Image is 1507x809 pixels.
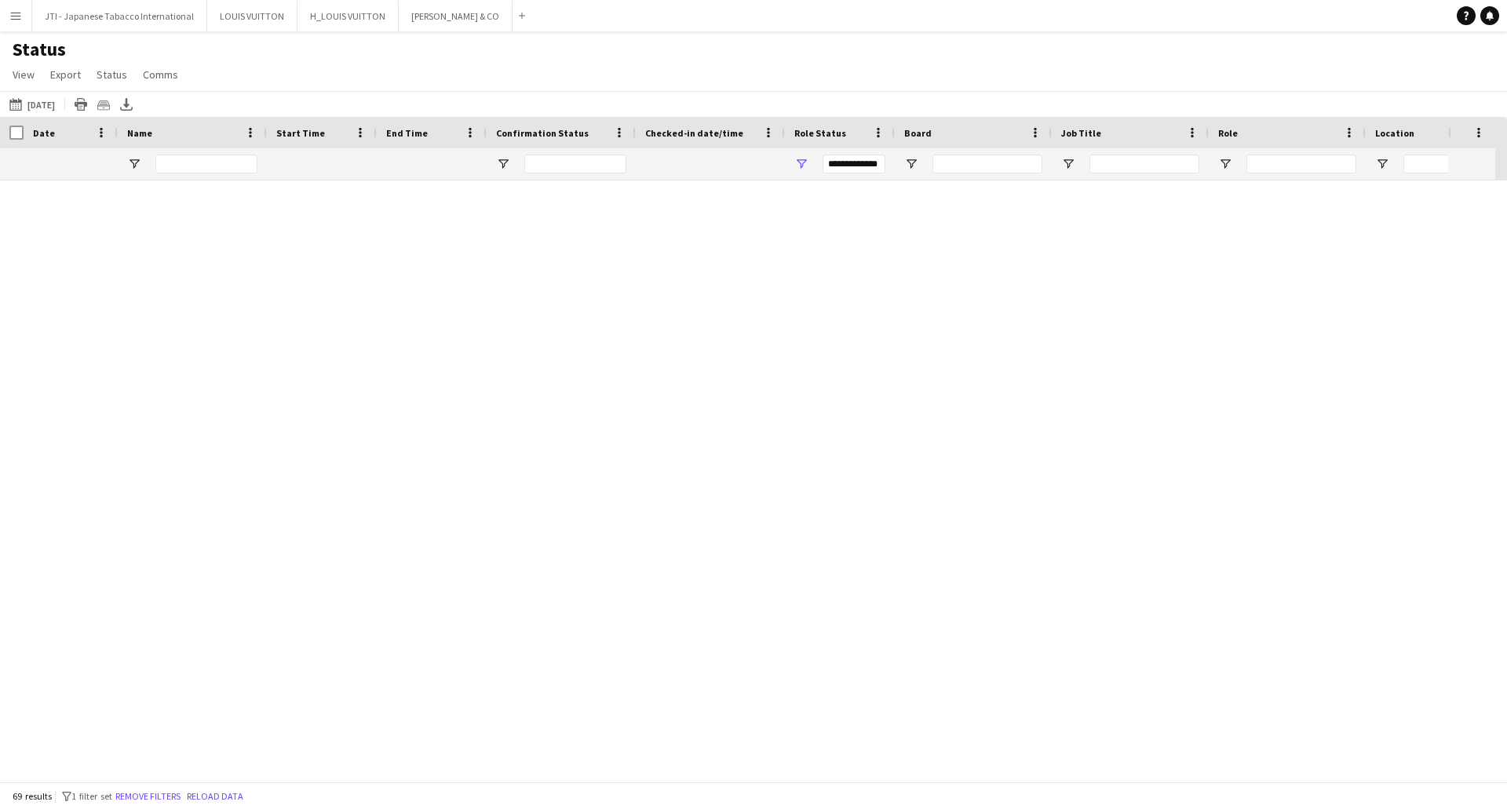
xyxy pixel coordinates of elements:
app-action-btn: Export XLSX [117,95,136,114]
button: Remove filters [112,788,184,805]
button: Open Filter Menu [1218,157,1232,171]
button: [DATE] [6,95,58,114]
button: Open Filter Menu [1375,157,1389,171]
span: Export [50,67,81,82]
span: Role Status [794,127,846,139]
button: [PERSON_NAME] & CO [399,1,513,31]
button: Open Filter Menu [127,157,141,171]
span: Status [97,67,127,82]
span: Location [1375,127,1414,139]
input: Confirmation Status Filter Input [524,155,626,173]
button: JTI - Japanese Tabacco International [32,1,207,31]
span: Board [904,127,932,139]
button: Open Filter Menu [794,157,808,171]
span: View [13,67,35,82]
span: End Time [386,127,428,139]
input: Name Filter Input [155,155,257,173]
button: Open Filter Menu [1061,157,1075,171]
input: Job Title Filter Input [1089,155,1199,173]
app-action-btn: Print [71,95,90,114]
button: LOUIS VUITTON [207,1,297,31]
span: Start Time [276,127,325,139]
a: Comms [137,64,184,85]
span: 1 filter set [71,790,112,802]
input: Role Filter Input [1246,155,1356,173]
span: Job Title [1061,127,1101,139]
button: Open Filter Menu [904,157,918,171]
button: H_LOUIS VUITTON [297,1,399,31]
span: Comms [143,67,178,82]
span: Checked-in date/time [645,127,743,139]
input: Board Filter Input [932,155,1042,173]
a: Status [90,64,133,85]
app-action-btn: Crew files as ZIP [94,95,113,114]
a: View [6,64,41,85]
span: Confirmation Status [496,127,589,139]
span: Name [127,127,152,139]
button: Open Filter Menu [496,157,510,171]
a: Export [44,64,87,85]
span: Date [33,127,55,139]
span: Role [1218,127,1238,139]
button: Reload data [184,788,246,805]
